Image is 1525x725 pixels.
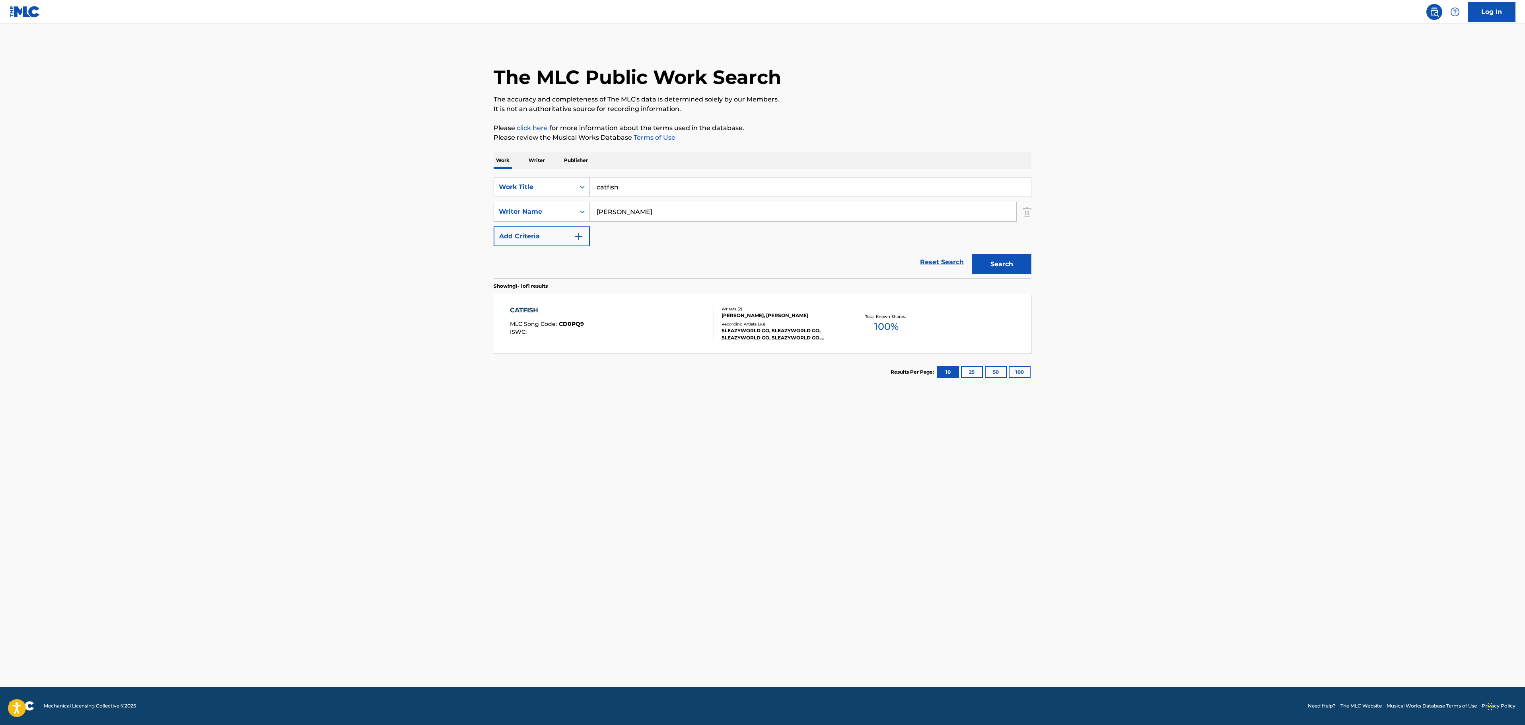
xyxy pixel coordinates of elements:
[1387,702,1477,709] a: Musical Works Database Terms of Use
[1482,702,1515,709] a: Privacy Policy
[1485,687,1525,725] iframe: Chat Widget
[517,124,548,132] a: click here
[961,366,983,378] button: 25
[1488,695,1492,719] div: Drag
[1009,366,1031,378] button: 100
[494,133,1031,142] p: Please review the Musical Works Database
[510,306,584,315] div: CATFISH
[1308,702,1336,709] a: Need Help?
[10,6,40,18] img: MLC Logo
[494,283,548,290] p: Showing 1 - 1 of 1 results
[722,327,842,341] div: SLEAZYWORLD GO, SLEAZYWORLD GO, SLEAZYWORLD GO, SLEAZYWORLD GO, SLEAZYWORLD GO
[1468,2,1515,22] a: Log In
[526,152,547,169] p: Writer
[891,368,936,376] p: Results Per Page:
[1447,4,1463,20] div: Help
[562,152,590,169] p: Publisher
[1023,202,1031,222] img: Delete Criterion
[494,95,1031,104] p: The accuracy and completeness of The MLC's data is determined solely by our Members.
[1340,702,1382,709] a: The MLC Website
[937,366,959,378] button: 10
[865,314,908,320] p: Total Known Shares:
[494,152,512,169] p: Work
[494,104,1031,114] p: It is not an authoritative source for recording information.
[10,701,34,711] img: logo
[632,134,675,141] a: Terms of Use
[874,320,899,334] span: 100 %
[510,320,559,327] span: MLC Song Code :
[510,328,529,335] span: ISWC :
[494,177,1031,278] form: Search Form
[916,253,968,271] a: Reset Search
[722,306,842,312] div: Writers ( 2 )
[574,232,584,241] img: 9d2ae6d4665cec9f34b9.svg
[494,226,590,246] button: Add Criteria
[494,294,1031,353] a: CATFISHMLC Song Code:CD0PQ9ISWC:Writers (2)[PERSON_NAME], [PERSON_NAME]Recording Artists (38)SLEA...
[1426,4,1442,20] a: Public Search
[44,702,136,709] span: Mechanical Licensing Collective © 2025
[494,65,781,89] h1: The MLC Public Work Search
[559,320,584,327] span: CD0PQ9
[499,207,570,216] div: Writer Name
[499,182,570,192] div: Work Title
[1430,7,1439,17] img: search
[722,312,842,319] div: [PERSON_NAME], [PERSON_NAME]
[985,366,1007,378] button: 50
[494,123,1031,133] p: Please for more information about the terms used in the database.
[722,321,842,327] div: Recording Artists ( 38 )
[972,254,1031,274] button: Search
[1450,7,1460,17] img: help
